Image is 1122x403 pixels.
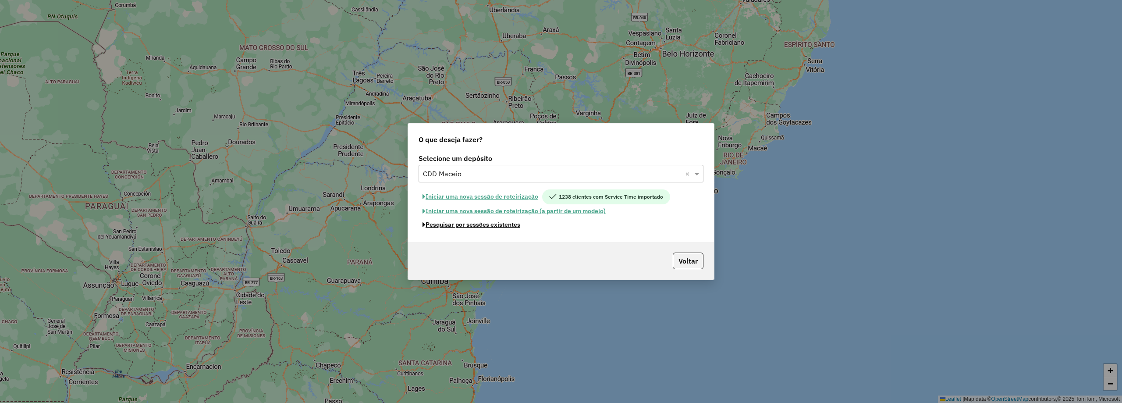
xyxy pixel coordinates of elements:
span: Clear all [685,168,692,179]
label: Selecione um depósito [419,153,703,164]
button: Voltar [673,253,703,269]
button: Pesquisar por sessões existentes [419,218,524,232]
span: 1238 clientes com Service Time importado [542,189,670,204]
button: Iniciar uma nova sessão de roteirização (a partir de um modelo) [419,204,610,218]
button: Iniciar uma nova sessão de roteirização [419,189,542,204]
span: O que deseja fazer? [419,134,483,145]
